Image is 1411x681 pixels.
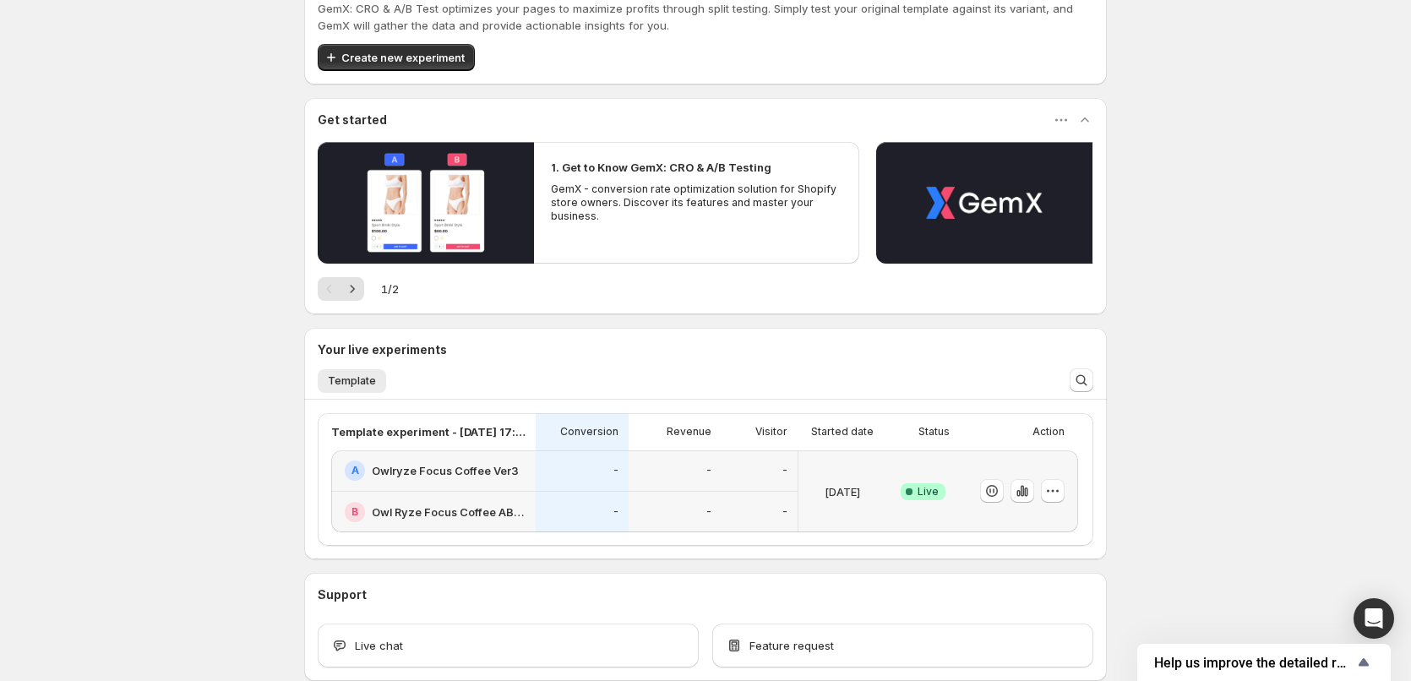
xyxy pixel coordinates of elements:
[918,425,950,439] p: Status
[811,425,874,439] p: Started date
[318,44,475,71] button: Create new experiment
[318,277,364,301] nav: Pagination
[1154,655,1354,671] span: Help us improve the detailed report for A/B campaigns
[551,183,842,223] p: GemX - conversion rate optimization solution for Shopify store owners. Discover its features and ...
[351,505,358,519] h2: B
[560,425,618,439] p: Conversion
[613,505,618,519] p: -
[340,277,364,301] button: Next
[318,112,387,128] h3: Get started
[1354,598,1394,639] div: Open Intercom Messenger
[782,505,787,519] p: -
[1154,652,1374,673] button: Show survey - Help us improve the detailed report for A/B campaigns
[755,425,787,439] p: Visitor
[331,423,526,440] p: Template experiment - [DATE] 17:44:12
[351,464,359,477] h2: A
[328,374,376,388] span: Template
[825,483,860,500] p: [DATE]
[749,637,834,654] span: Feature request
[318,341,447,358] h3: Your live experiments
[1032,425,1065,439] p: Action
[1070,368,1093,392] button: Search and filter results
[341,49,465,66] span: Create new experiment
[782,464,787,477] p: -
[372,504,526,520] h2: Owl Ryze Focus Coffee AB Test Purple Theme
[372,462,519,479] h2: Owlryze Focus Coffee Ver3
[381,281,399,297] span: 1 / 2
[318,142,534,264] button: Play video
[918,485,939,498] span: Live
[706,464,711,477] p: -
[876,142,1092,264] button: Play video
[551,159,771,176] h2: 1. Get to Know GemX: CRO & A/B Testing
[355,637,403,654] span: Live chat
[667,425,711,439] p: Revenue
[613,464,618,477] p: -
[706,505,711,519] p: -
[318,586,367,603] h3: Support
